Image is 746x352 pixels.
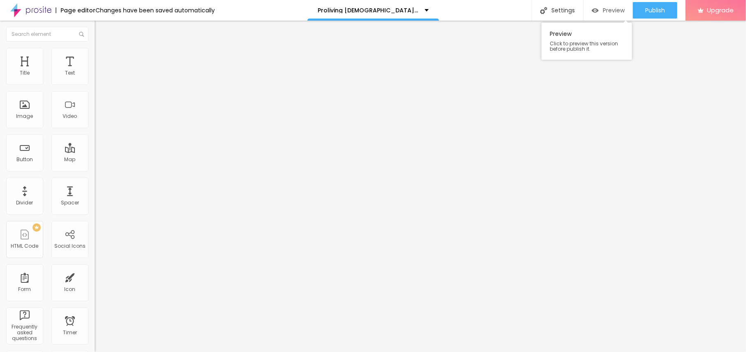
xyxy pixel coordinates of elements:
button: Preview [583,2,633,19]
input: Search element [6,27,88,42]
div: Changes have been saved automatically [95,7,215,13]
iframe: Editor [95,21,746,352]
div: Divider [16,200,33,206]
span: Click to preview this version before publish it. [550,41,624,52]
img: Icone [540,7,547,14]
span: Publish [645,7,665,14]
div: Video [63,113,77,119]
img: view-1.svg [592,7,599,14]
div: Social Icons [54,243,86,249]
div: Page editor [56,7,95,13]
div: Icon [65,286,76,292]
div: HTML Code [11,243,39,249]
img: Icone [79,32,84,37]
div: Map [65,157,76,162]
div: Button [16,157,33,162]
div: Spacer [61,200,79,206]
div: Image [16,113,33,119]
p: Proliving [DEMOGRAPHIC_DATA][MEDICAL_DATA] Gummies [318,7,418,13]
button: Publish [633,2,677,19]
div: Frequently asked questions [8,324,41,342]
div: Timer [63,330,77,336]
div: Text [65,70,75,76]
div: Preview [541,23,632,60]
div: Title [20,70,30,76]
span: Upgrade [707,7,734,14]
span: Preview [603,7,625,14]
div: Form [19,286,31,292]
